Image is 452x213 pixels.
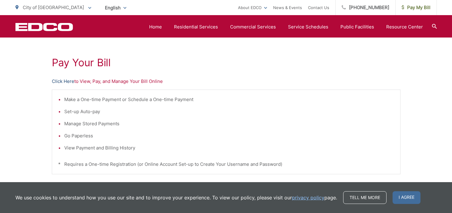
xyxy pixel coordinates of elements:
li: Go Paperless [64,132,394,139]
li: Manage Stored Payments [64,120,394,127]
span: I agree [393,191,420,204]
a: Click Here [52,78,74,85]
li: Make a One-time Payment or Schedule a One-time Payment [64,96,394,103]
li: View Payment and Billing History [64,144,394,152]
a: Tell me more [343,191,387,204]
a: About EDCO [238,4,267,11]
p: * Requires a One-time Registration (or Online Account Set-up to Create Your Username and Password) [58,161,394,168]
p: We use cookies to understand how you use our site and to improve your experience. To view our pol... [15,194,337,201]
a: News & Events [273,4,302,11]
a: Home [149,23,162,31]
a: EDCD logo. Return to the homepage. [15,23,73,31]
p: to View, Pay, and Manage Your Bill Online [52,78,400,85]
a: privacy policy [292,194,324,201]
li: Set-up Auto-pay [64,108,394,115]
a: Resource Center [386,23,423,31]
span: City of [GEOGRAPHIC_DATA] [23,5,84,10]
a: Contact Us [308,4,329,11]
a: Residential Services [174,23,218,31]
a: Service Schedules [288,23,328,31]
span: English [100,2,131,13]
span: Pay My Bill [402,4,430,11]
h1: Pay Your Bill [52,57,400,69]
a: Commercial Services [230,23,276,31]
a: Public Facilities [340,23,374,31]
